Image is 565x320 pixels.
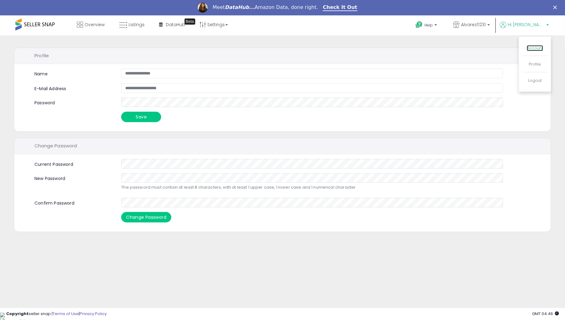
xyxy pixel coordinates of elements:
[553,6,559,9] div: Close
[154,15,190,34] a: DataHub
[527,45,543,51] a: Account
[323,4,357,11] a: Check It Out
[30,98,117,106] label: Password
[528,78,542,83] a: Logout
[30,198,117,206] label: Confirm Password
[461,22,486,28] span: Alvarez0231
[415,21,423,29] i: Get Help
[411,16,443,35] a: Help
[225,4,255,10] i: DataHub...
[198,3,208,13] img: Profile image for Georgie
[34,71,48,77] label: Name
[30,173,117,182] label: New Password
[508,22,545,28] span: Hi [PERSON_NAME]
[129,22,145,28] span: Listings
[85,22,105,28] span: Overview
[121,184,503,190] p: The password must contain at least 8 characters, with at least 1 upper case, 1 lower case and 1 n...
[30,83,117,92] label: E-Mail Address
[72,15,109,34] a: Overview
[121,112,161,122] button: Save
[500,22,549,35] a: Hi [PERSON_NAME]
[213,4,318,10] div: Meet Amazon Data, done right.
[14,138,551,154] div: Change Password
[30,159,117,168] label: Current Password
[448,15,495,35] a: Alvarez0231
[121,212,171,222] button: Change Password
[195,15,233,34] a: Settings
[529,61,541,67] a: Profile
[424,22,433,28] span: Help
[114,15,149,34] a: Listings
[185,18,195,25] div: Tooltip anchor
[14,48,551,64] div: Profile
[166,22,185,28] span: DataHub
